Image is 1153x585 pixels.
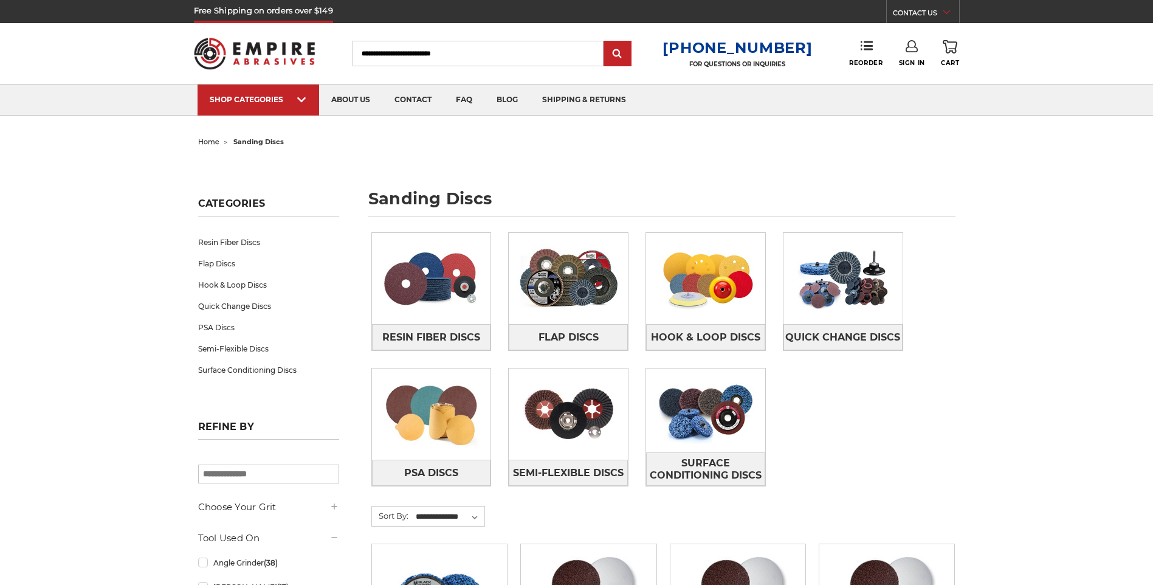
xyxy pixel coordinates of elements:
[893,6,959,23] a: CONTACT US
[414,508,484,526] select: Sort By:
[198,421,339,440] h5: Refine by
[198,552,339,573] a: Angle Grinder(38)
[198,137,219,146] a: home
[372,324,491,350] a: Resin Fiber Discs
[198,274,339,296] a: Hook & Loop Discs
[509,372,628,456] img: Semi-Flexible Discs
[663,60,812,68] p: FOR QUESTIONS OR INQUIRIES
[198,338,339,359] a: Semi-Flexible Discs
[198,198,339,216] h5: Categories
[484,85,530,116] a: blog
[372,237,491,320] img: Resin Fiber Discs
[509,324,628,350] a: Flap Discs
[785,327,900,348] span: Quick Change Discs
[264,558,278,567] span: (38)
[198,232,339,253] a: Resin Fiber Discs
[444,85,484,116] a: faq
[382,85,444,116] a: contact
[849,40,883,66] a: Reorder
[372,507,408,525] label: Sort By:
[513,463,624,483] span: Semi-Flexible Discs
[663,39,812,57] a: [PHONE_NUMBER]
[198,253,339,274] a: Flap Discs
[372,460,491,486] a: PSA Discs
[783,237,903,320] img: Quick Change Discs
[198,500,339,514] h5: Choose Your Grit
[646,369,765,452] img: Surface Conditioning Discs
[646,452,765,486] a: Surface Conditioning Discs
[319,85,382,116] a: about us
[651,327,760,348] span: Hook & Loop Discs
[198,359,339,381] a: Surface Conditioning Discs
[233,137,284,146] span: sanding discs
[382,327,480,348] span: Resin Fiber Discs
[198,317,339,338] a: PSA Discs
[647,453,765,486] span: Surface Conditioning Discs
[198,531,339,545] h5: Tool Used On
[899,59,925,67] span: Sign In
[509,460,628,486] a: Semi-Flexible Discs
[539,327,599,348] span: Flap Discs
[194,30,315,77] img: Empire Abrasives
[372,372,491,456] img: PSA Discs
[368,190,955,216] h1: sanding discs
[941,59,959,67] span: Cart
[941,40,959,67] a: Cart
[198,296,339,317] a: Quick Change Discs
[605,42,630,66] input: Submit
[210,95,307,104] div: SHOP CATEGORIES
[849,59,883,67] span: Reorder
[646,324,765,350] a: Hook & Loop Discs
[783,324,903,350] a: Quick Change Discs
[530,85,638,116] a: shipping & returns
[509,237,628,320] img: Flap Discs
[646,237,765,320] img: Hook & Loop Discs
[404,463,458,483] span: PSA Discs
